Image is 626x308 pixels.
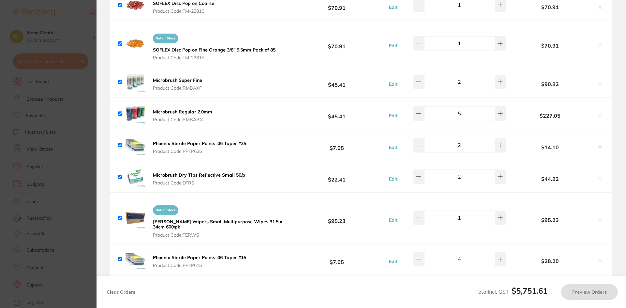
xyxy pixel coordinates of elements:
[153,205,178,215] span: Out of Stock
[105,284,137,300] button: Clear Orders
[151,202,288,238] button: Out of Stock[PERSON_NAME] Wipers Small Multipurpose Wipes 31.5 x 34cm 600/pk Product Code:TERWS
[151,0,216,14] button: SOFLEX Disc Pop on Coarse Product Code:TM-2381C
[507,4,593,10] b: $70.91
[125,71,146,92] img: N3RyMGl2cQ
[512,286,547,296] b: $5,751.61
[151,255,248,268] button: Phoenix Sterile Paper Points .06 Taper #15 Product Code:PPTP615
[153,117,212,122] span: Product Code: RMBARG
[125,249,146,270] img: aDUwOXh5bg
[153,0,214,6] b: SOFLEX Disc Pop on Coarse
[288,76,385,88] b: $45.41
[125,166,146,187] img: dHk0NGNoOQ
[288,212,385,224] b: $95.23
[153,55,276,60] span: Product Code: TM-2381F
[153,77,202,83] b: Microbrush Super Fine
[288,139,385,151] b: $7.05
[507,144,593,150] b: $14.10
[387,176,399,182] button: Edit
[288,253,385,265] b: $7.05
[288,171,385,183] b: $22.41
[153,232,286,238] span: Product Code: TERWS
[125,103,146,124] img: cWlkdnM3Zg
[387,81,399,87] button: Edit
[507,176,593,182] b: $44.82
[153,263,246,268] span: Product Code: PPTP615
[151,77,204,91] button: Microbrush Super Fine Product Code:RMBAXF
[475,288,547,295] span: Total Incl. GST
[387,144,399,150] button: Edit
[125,208,146,228] img: MGxwMXhrdA
[153,109,212,115] b: Microbrush Regular 2.0mm
[153,140,246,146] b: Phoenix Sterile Paper Points .06 Taper #25
[153,219,282,230] b: [PERSON_NAME] Wipers Small Multipurpose Wipes 31.5 x 34cm 600/pk
[153,180,245,185] span: Product Code: DTRS
[507,81,593,87] b: $90.82
[153,85,202,91] span: Product Code: RMBAXF
[125,135,146,155] img: NThrNnVzOQ
[387,43,399,49] button: Edit
[151,140,248,154] button: Phoenix Sterile Paper Points .06 Taper #25 Product Code:PPTP625
[288,108,385,120] b: $45.41
[153,8,214,14] span: Product Code: TM-2381C
[153,47,276,53] b: SOFLEX Disc Pop on Fine Orange 3/8" 9.5mm Pack of 85
[561,284,618,300] button: Preview Orders
[125,33,146,54] img: cmN5dGMwZA
[387,4,399,10] button: Edit
[387,217,399,223] button: Edit
[153,149,246,154] span: Product Code: PPTP625
[288,37,385,50] b: $70.91
[387,258,399,264] button: Edit
[151,172,247,186] button: Microbrush Dry Tips Reflective Small 50/p Product Code:DTRS
[153,172,245,178] b: Microbrush Dry Tips Reflective Small 50/p
[153,34,178,43] span: Out of Stock
[387,113,399,119] button: Edit
[151,31,277,61] button: Out of StockSOFLEX Disc Pop on Fine Orange 3/8" 9.5mm Pack of 85 Product Code:TM-2381F
[507,43,593,49] b: $70.91
[507,258,593,264] b: $28.20
[507,217,593,223] b: $95.23
[507,113,593,119] b: $227.05
[151,109,214,123] button: Microbrush Regular 2.0mm Product Code:RMBARG
[153,255,246,260] b: Phoenix Sterile Paper Points .06 Taper #15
